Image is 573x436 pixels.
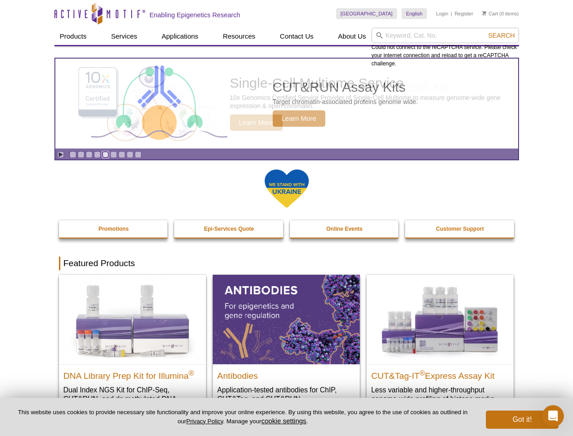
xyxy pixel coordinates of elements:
li: (0 items) [482,8,519,19]
span: Search [488,32,514,39]
h2: Featured Products [59,257,514,270]
input: Keyword, Cat. No. [372,28,519,43]
a: Go to slide 1 [69,151,76,158]
img: DNA Library Prep Kit for Illumina [59,275,206,364]
img: Your Cart [482,11,486,15]
button: Got it! [486,411,558,429]
a: Register [455,10,473,17]
p: Application-tested antibodies for ChIP, CUT&Tag, and CUT&RUN. [217,385,355,404]
img: We Stand With Ukraine [264,168,309,209]
a: [GEOGRAPHIC_DATA] [336,8,397,19]
a: English [402,8,427,19]
a: Services [106,28,143,45]
a: About Us [333,28,372,45]
div: Could not connect to the reCAPTCHA service. Please check your internet connection and reload to g... [372,28,519,68]
strong: Promotions [98,226,129,232]
a: Go to slide 3 [86,151,93,158]
sup: ® [189,369,194,377]
button: Search [485,31,517,40]
a: Toggle autoplay [57,151,64,158]
li: | [451,8,452,19]
img: CUT&Tag-IT® Express Assay Kit [367,275,514,364]
a: Applications [156,28,204,45]
a: DNA Library Prep Kit for Illumina DNA Library Prep Kit for Illumina® Dual Index NGS Kit for ChIP-... [59,275,206,421]
strong: Customer Support [436,226,484,232]
a: Go to slide 6 [110,151,117,158]
button: cookie settings [261,417,306,425]
a: All Antibodies Antibodies Application-tested antibodies for ChIP, CUT&Tag, and CUT&RUN. [213,275,360,412]
a: Products [54,28,92,45]
img: All Antibodies [213,275,360,364]
a: Go to slide 8 [127,151,133,158]
sup: ® [420,369,425,377]
a: Resources [217,28,261,45]
h2: DNA Library Prep Kit for Illumina [64,367,201,381]
strong: Online Events [326,226,362,232]
a: Online Events [290,220,400,238]
a: Epi-Services Quote [174,220,284,238]
h2: Enabling Epigenetics Research [150,11,240,19]
h2: CUT&Tag-IT Express Assay Kit [371,367,509,381]
a: Privacy Policy [186,418,223,425]
a: Customer Support [405,220,515,238]
a: Go to slide 5 [102,151,109,158]
p: Less variable and higher-throughput genome-wide profiling of histone marks​. [371,385,509,404]
strong: Epi-Services Quote [204,226,254,232]
a: Go to slide 9 [135,151,142,158]
a: Cart [482,10,498,17]
p: Dual Index NGS Kit for ChIP-Seq, CUT&RUN, and ds methylated DNA assays. [64,385,201,413]
a: Promotions [59,220,169,238]
h2: Antibodies [217,367,355,381]
a: Contact Us [274,28,319,45]
a: Go to slide 2 [78,151,84,158]
a: Login [436,10,448,17]
a: Go to slide 7 [118,151,125,158]
iframe: Intercom live chat [542,405,564,427]
a: Go to slide 4 [94,151,101,158]
a: CUT&Tag-IT® Express Assay Kit CUT&Tag-IT®Express Assay Kit Less variable and higher-throughput ge... [367,275,514,412]
p: This website uses cookies to provide necessary site functionality and improve your online experie... [15,408,471,426]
